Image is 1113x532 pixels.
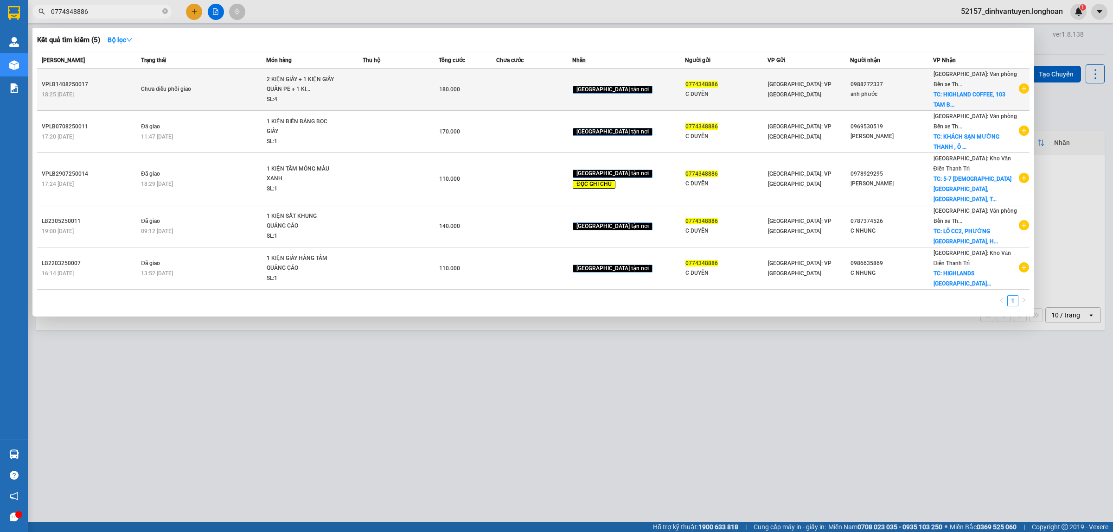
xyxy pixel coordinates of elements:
span: plus-circle [1019,220,1029,230]
span: plus-circle [1019,173,1029,183]
span: TC: KHÁCH SẠN MƯỜNG THANH , Ô ... [934,133,999,150]
span: [GEOGRAPHIC_DATA]: Văn phòng Bến xe Th... [934,208,1017,224]
a: 1 [1008,296,1018,306]
div: C NHUNG [851,268,932,278]
span: 17:24 [DATE] [42,181,74,187]
span: 0774348886 [685,123,718,130]
img: warehouse-icon [9,60,19,70]
div: VPLB2907250014 [42,169,138,179]
div: LB2203250007 [42,259,138,268]
span: 0774348886 [685,81,718,88]
span: [GEOGRAPHIC_DATA] tận nơi [573,265,652,273]
span: 11:47 [DATE] [141,133,173,140]
span: [GEOGRAPHIC_DATA] tận nơi [573,128,652,136]
li: 1 [1007,295,1018,306]
div: SL: 1 [267,184,336,194]
span: 140.000 [439,223,460,229]
span: 0774348886 [685,171,718,177]
span: [GEOGRAPHIC_DATA]: Văn phòng Bến xe Th... [934,71,1017,88]
div: C DUYÊN [685,89,767,99]
span: 19:00 [DATE] [42,228,74,234]
button: Bộ lọcdown [100,32,140,47]
span: Đã giao [141,123,160,130]
div: Chưa điều phối giao [141,84,211,95]
div: C DUYÊN [685,179,767,189]
div: 0787374526 [851,216,932,226]
div: LB2305250011 [42,216,138,226]
div: 0978929295 [851,169,932,179]
span: [GEOGRAPHIC_DATA]: VP [GEOGRAPHIC_DATA] [768,123,832,140]
span: 18:25 [DATE] [42,91,74,98]
span: [GEOGRAPHIC_DATA]: VP [GEOGRAPHIC_DATA] [768,260,832,277]
div: SL: 1 [267,137,336,147]
span: search [38,8,45,15]
div: C NHUNG [851,226,932,236]
span: [GEOGRAPHIC_DATA]: VP [GEOGRAPHIC_DATA] [768,218,832,234]
span: Trạng thái [141,57,166,63]
div: 1 KIỆN TẤM MỎNG MÀU XANH [267,164,336,184]
span: 110.000 [439,265,460,272]
span: 16:14 [DATE] [42,270,74,277]
div: anh phước [851,89,932,99]
span: TC: 5-7 [DEMOGRAPHIC_DATA][GEOGRAPHIC_DATA], [GEOGRAPHIC_DATA], T... [934,176,1011,203]
img: warehouse-icon [9,37,19,47]
button: right [1018,295,1030,306]
span: plus-circle [1019,126,1029,136]
span: 09:12 [DATE] [141,228,173,234]
div: 1 KIỆN BIỂN BẢNG BỌC GIẤY [267,117,336,137]
span: [GEOGRAPHIC_DATA]: Kho Văn Điển Thanh Trì [934,155,1011,172]
span: [GEOGRAPHIC_DATA] tận nơi [573,86,652,94]
span: Đã giao [141,218,160,224]
span: 0774348886 [685,260,718,266]
span: 180.000 [439,86,460,93]
div: VPLB1408250017 [42,80,138,89]
span: plus-circle [1019,262,1029,272]
span: ĐỌC GHI CHÚ [573,180,615,189]
span: question-circle [10,471,19,480]
span: Chưa cước [496,57,524,63]
span: TC: HIGHLAND COFFEE, 103 TAM B... [934,91,1005,108]
div: VPLB0708250011 [42,122,138,132]
span: Nhãn [572,57,586,63]
span: 110.000 [439,176,460,182]
div: 0988272337 [851,80,932,89]
input: Tìm tên, số ĐT hoặc mã đơn [51,6,160,17]
div: C DUYÊN [685,132,767,141]
span: Món hàng [266,57,292,63]
span: [PERSON_NAME] [42,57,85,63]
div: 1 KIỆN GIẤY HÀNG TẤM QUẢNG CÁO [267,253,336,273]
div: 1 KIỆN SẮT KHUNG QUẢNG CÁO [267,211,336,231]
span: Người nhận [850,57,880,63]
span: [GEOGRAPHIC_DATA]: VP [GEOGRAPHIC_DATA] [768,81,832,98]
h3: Kết quả tìm kiếm ( 5 ) [37,35,100,45]
div: 2 KIỆN GIẤY + 1 KIỆN GIẤY QUẤN PE + 1 KI... [267,75,336,95]
div: 0969530519 [851,122,932,132]
span: [GEOGRAPHIC_DATA]: Kho Văn Điển Thanh Trì [934,250,1011,266]
span: [GEOGRAPHIC_DATA] tận nơi [573,222,652,231]
span: notification [10,492,19,500]
div: SL: 1 [267,231,336,241]
li: Previous Page [996,295,1007,306]
span: TC: LÔ CC2, PHƯỜNG [GEOGRAPHIC_DATA], H... [934,228,998,245]
span: Đã giao [141,171,160,177]
strong: Bộ lọc [108,36,133,44]
span: Tổng cước [439,57,465,63]
span: Đã giao [141,260,160,266]
span: down [126,37,133,43]
div: [PERSON_NAME] [851,132,932,141]
div: [PERSON_NAME] [851,179,932,189]
img: solution-icon [9,83,19,93]
div: SL: 4 [267,95,336,105]
div: C DUYÊN [685,268,767,278]
div: C DUYÊN [685,226,767,236]
span: left [999,298,1004,303]
span: Thu hộ [363,57,380,63]
span: 0774348886 [685,218,718,224]
li: Next Page [1018,295,1030,306]
span: 17:20 [DATE] [42,133,74,140]
span: Người gửi [685,57,710,63]
span: plus-circle [1019,83,1029,94]
span: VP Gửi [768,57,785,63]
span: right [1021,298,1027,303]
div: 0986635869 [851,259,932,268]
